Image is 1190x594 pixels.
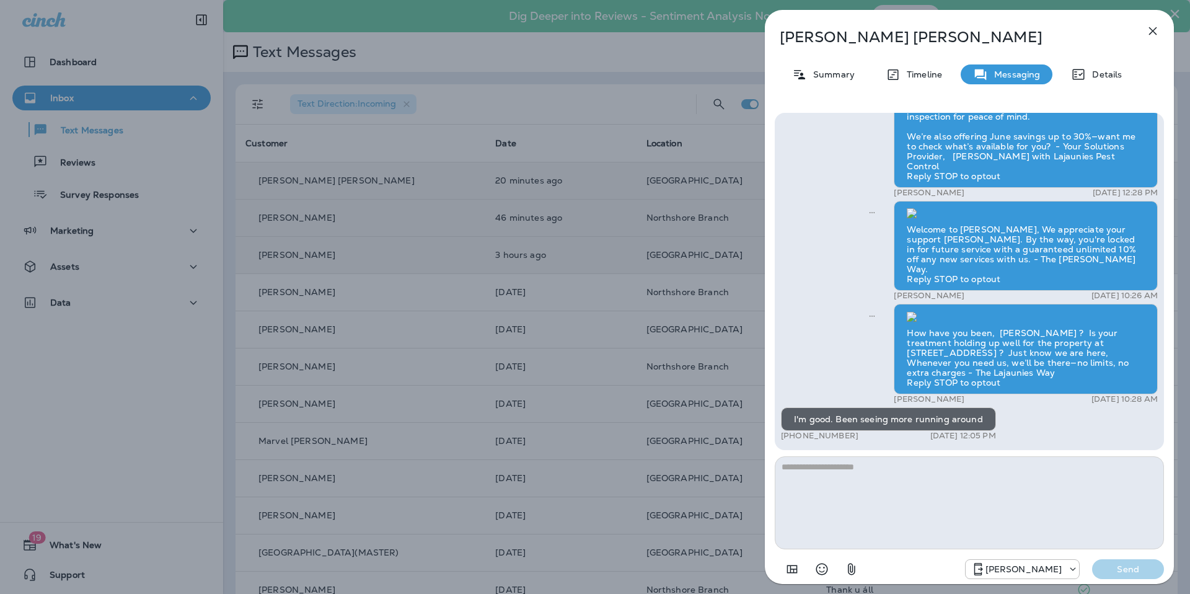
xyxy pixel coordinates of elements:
p: Timeline [901,69,942,79]
p: [PHONE_NUMBER] [781,431,858,441]
img: twilio-download [907,312,917,322]
span: Sent [869,309,875,321]
p: Details [1086,69,1122,79]
p: [DATE] 12:05 PM [930,431,996,441]
div: +1 (504) 576-9603 [966,562,1080,577]
p: [PERSON_NAME] [894,188,964,198]
div: How have you been, [PERSON_NAME] ? Is your treatment holding up well for the property at [STREET_... [894,304,1158,394]
p: [DATE] 10:26 AM [1091,291,1158,301]
p: [PERSON_NAME] [PERSON_NAME] [780,29,1118,46]
span: Sent [869,206,875,218]
button: Select an emoji [809,557,834,582]
div: Welcome to [PERSON_NAME], We appreciate your support [PERSON_NAME]. By the way, you're locked in ... [894,201,1158,291]
p: [DATE] 12:28 PM [1093,188,1158,198]
p: Messaging [988,69,1040,79]
p: [PERSON_NAME] [894,291,964,301]
img: twilio-download [907,208,917,218]
p: Summary [807,69,855,79]
p: [DATE] 10:28 AM [1091,394,1158,404]
p: [PERSON_NAME] [985,564,1062,574]
p: [PERSON_NAME] [894,394,964,404]
div: Hi [PERSON_NAME] I know we talked about your home and you may have looked at other options, but y... [894,65,1158,188]
button: Add in a premade template [780,557,804,582]
div: I'm good. Been seeing more running around [781,407,996,431]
